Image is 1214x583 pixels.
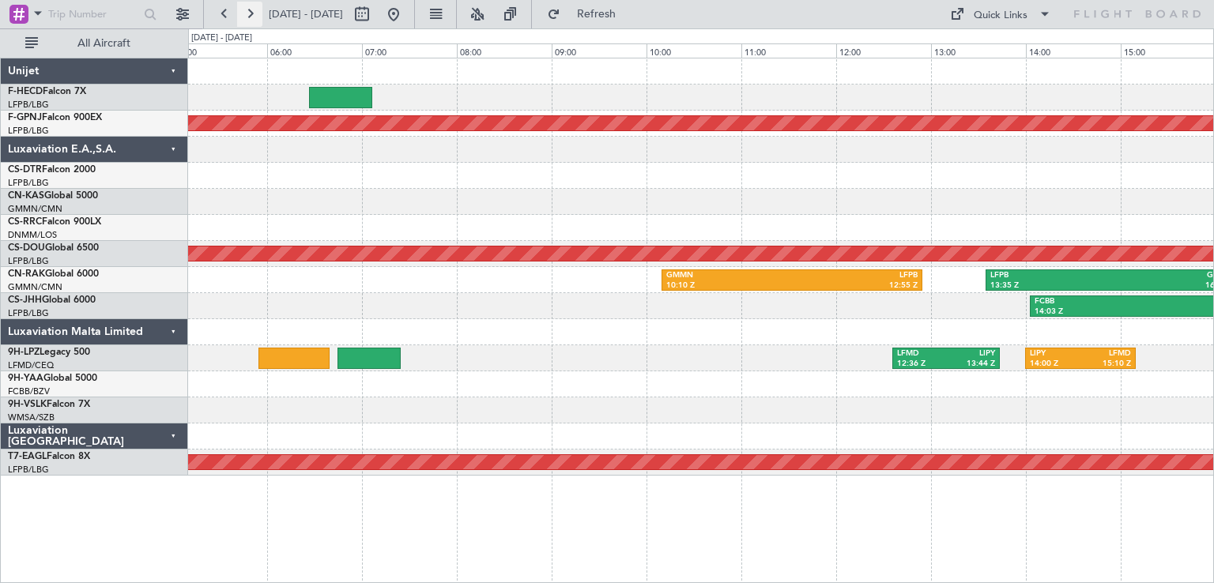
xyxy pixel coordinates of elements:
[8,386,50,397] a: FCBB/BZV
[8,217,101,227] a: CS-RRCFalcon 900LX
[8,295,42,305] span: CS-JHH
[172,43,267,58] div: 05:00
[8,400,47,409] span: 9H-VSLK
[41,38,167,49] span: All Aircraft
[8,125,49,137] a: LFPB/LBG
[8,281,62,293] a: GMMN/CMN
[1030,359,1080,370] div: 14:00 Z
[8,374,43,383] span: 9H-YAA
[741,43,836,58] div: 11:00
[8,348,90,357] a: 9H-LPZLegacy 500
[8,255,49,267] a: LFPB/LBG
[362,43,457,58] div: 07:00
[666,270,792,281] div: GMMN
[8,229,57,241] a: DNMM/LOS
[8,412,55,423] a: WMSA/SZB
[990,270,1112,281] div: LFPB
[8,113,102,122] a: F-GPNJFalcon 900EX
[1080,359,1131,370] div: 15:10 Z
[1080,348,1131,359] div: LFMD
[8,87,86,96] a: F-HECDFalcon 7X
[48,2,139,26] input: Trip Number
[946,359,995,370] div: 13:44 Z
[8,217,42,227] span: CS-RRC
[8,400,90,409] a: 9H-VSLKFalcon 7X
[564,9,630,20] span: Refresh
[8,191,98,201] a: CN-KASGlobal 5000
[269,7,343,21] span: [DATE] - [DATE]
[8,87,43,96] span: F-HECD
[8,452,90,461] a: T7-EAGLFalcon 8X
[457,43,552,58] div: 08:00
[974,8,1027,24] div: Quick Links
[8,452,47,461] span: T7-EAGL
[8,191,44,201] span: CN-KAS
[8,165,42,175] span: CS-DTR
[8,203,62,215] a: GMMN/CMN
[647,43,741,58] div: 10:00
[1026,43,1121,58] div: 14:00
[8,269,99,279] a: CN-RAKGlobal 6000
[990,280,1112,291] div: 13:35 Z
[267,43,362,58] div: 06:00
[552,43,647,58] div: 09:00
[8,374,97,383] a: 9H-YAAGlobal 5000
[942,2,1059,27] button: Quick Links
[8,113,42,122] span: F-GPNJ
[8,307,49,319] a: LFPB/LBG
[540,2,635,27] button: Refresh
[8,99,49,111] a: LFPB/LBG
[666,280,792,291] div: 10:10 Z
[191,32,252,45] div: [DATE] - [DATE]
[8,243,99,253] a: CS-DOUGlobal 6500
[8,165,96,175] a: CS-DTRFalcon 2000
[8,243,45,253] span: CS-DOU
[1030,348,1080,359] div: LIPY
[8,269,45,279] span: CN-RAK
[8,177,49,189] a: LFPB/LBG
[897,359,946,370] div: 12:36 Z
[8,295,96,305] a: CS-JHHGlobal 6000
[836,43,931,58] div: 12:00
[931,43,1026,58] div: 13:00
[897,348,946,359] div: LFMD
[792,270,918,281] div: LFPB
[8,348,40,357] span: 9H-LPZ
[792,280,918,291] div: 12:55 Z
[946,348,995,359] div: LIPY
[17,31,172,56] button: All Aircraft
[8,359,54,371] a: LFMD/CEQ
[8,464,49,476] a: LFPB/LBG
